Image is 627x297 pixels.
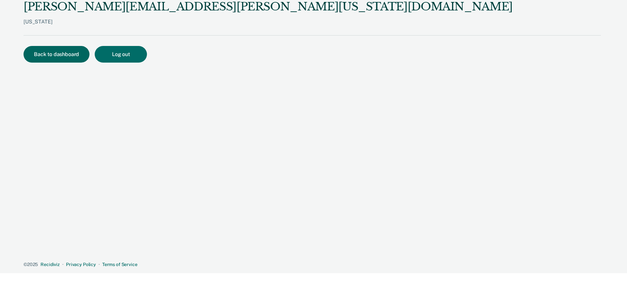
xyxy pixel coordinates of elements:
[24,262,38,267] span: © 2025
[24,19,513,35] div: [US_STATE]
[24,262,601,267] div: · ·
[24,52,95,57] a: Back to dashboard
[24,46,89,63] button: Back to dashboard
[66,262,96,267] a: Privacy Policy
[40,262,60,267] a: Recidiviz
[95,46,147,63] button: Log out
[102,262,137,267] a: Terms of Service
